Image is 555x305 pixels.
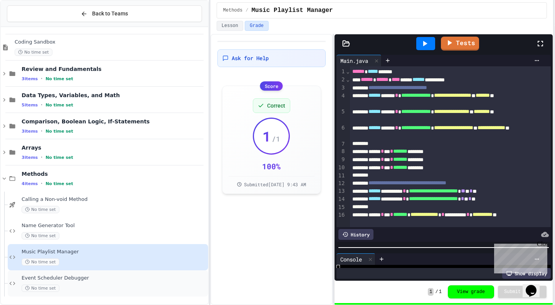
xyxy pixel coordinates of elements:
[22,129,38,134] span: 3 items
[336,211,346,227] div: 16
[245,21,269,31] button: Grade
[7,5,202,22] button: Back to Teams
[45,181,73,186] span: No time set
[336,140,346,148] div: 7
[246,7,248,13] span: /
[336,124,346,140] div: 6
[22,222,207,229] span: Name Generator Tool
[41,76,42,82] span: •
[22,76,38,81] span: 3 items
[22,118,207,125] span: Comparison, Boolean Logic, If-Statements
[336,204,346,211] div: 15
[251,6,333,15] span: Music Playlist Manager
[223,7,242,13] span: Methods
[336,76,346,84] div: 2
[22,155,38,160] span: 3 items
[267,102,285,110] span: Correct
[272,133,280,144] span: / 1
[441,37,479,51] a: Tests
[346,76,350,83] span: Fold line
[502,268,551,279] div: Show display
[498,286,547,298] button: Submit Answer
[336,195,346,204] div: 14
[336,108,346,124] div: 5
[22,92,207,99] span: Data Types, Variables, and Math
[232,54,269,62] span: Ask for Help
[336,172,346,180] div: 11
[22,66,207,72] span: Review and Fundamentals
[217,21,243,31] button: Lesson
[22,285,59,292] span: No time set
[45,129,73,134] span: No time set
[346,68,350,74] span: Fold line
[22,196,207,203] span: Calling a Non-void Method
[41,128,42,134] span: •
[336,57,372,65] div: Main.java
[41,154,42,160] span: •
[244,181,306,187] span: Submitted [DATE] 9:43 AM
[22,232,59,239] span: No time set
[262,161,281,172] div: 100 %
[448,285,494,298] button: View grade
[336,180,346,188] div: 12
[336,84,346,92] div: 3
[22,206,59,213] span: No time set
[336,187,346,195] div: 13
[428,288,434,296] span: 1
[260,81,283,91] div: Score
[15,39,207,45] span: Coding Sandbox
[336,55,382,66] div: Main.java
[336,68,346,76] div: 1
[22,275,207,281] span: Event Scheduler Debugger
[22,181,38,186] span: 4 items
[3,3,53,49] div: Chat with us now!Close
[45,103,73,108] span: No time set
[491,241,547,273] iframe: chat widget
[41,180,42,187] span: •
[22,170,207,177] span: Methods
[336,156,346,164] div: 9
[262,128,271,144] span: 1
[15,49,52,56] span: No time set
[523,274,547,297] iframe: chat widget
[435,289,438,295] span: /
[22,144,207,151] span: Arrays
[336,148,346,156] div: 8
[22,103,38,108] span: 5 items
[336,92,346,108] div: 4
[22,249,207,255] span: Music Playlist Manager
[338,229,373,240] div: History
[336,253,375,265] div: Console
[336,164,346,172] div: 10
[45,76,73,81] span: No time set
[336,255,366,263] div: Console
[22,258,59,266] span: No time set
[92,10,128,18] span: Back to Teams
[45,155,73,160] span: No time set
[504,289,540,295] span: Submit Answer
[439,289,442,295] span: 1
[41,102,42,108] span: •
